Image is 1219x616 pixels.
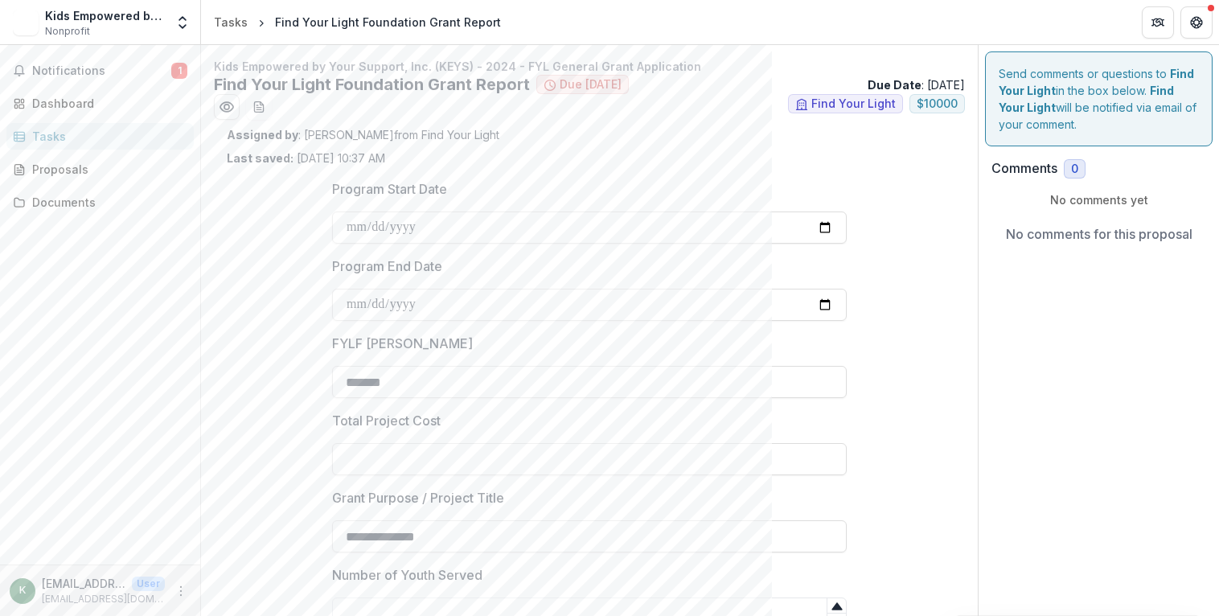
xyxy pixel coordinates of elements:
a: Documents [6,189,194,216]
p: [DATE] 10:37 AM [227,150,385,166]
p: Grant Purpose / Project Title [332,488,504,507]
p: Kids Empowered by Your Support, Inc. (KEYS) - 2024 - FYL General Grant Application [214,58,965,75]
p: : [PERSON_NAME] from Find Your Light [227,126,952,143]
p: Total Project Cost [332,411,441,430]
button: More [171,581,191,601]
div: kscott@keysmusic.org [19,585,26,596]
div: Kids Empowered by Your Support, Inc. [45,7,165,24]
div: Tasks [214,14,248,31]
span: 0 [1071,162,1078,176]
button: Get Help [1180,6,1213,39]
p: No comments for this proposal [1006,224,1192,244]
button: download-word-button [246,94,272,120]
div: Proposals [32,161,181,178]
div: Dashboard [32,95,181,112]
span: 1 [171,63,187,79]
a: Tasks [207,10,254,34]
span: Find Your Light [811,97,896,111]
h2: Comments [991,161,1057,176]
p: [EMAIL_ADDRESS][DOMAIN_NAME] [42,592,165,606]
p: [EMAIL_ADDRESS][DOMAIN_NAME] [42,575,125,592]
p: Number of Youth Served [332,565,482,585]
strong: Due Date [868,78,921,92]
span: Notifications [32,64,171,78]
strong: Last saved: [227,151,293,165]
p: User [132,577,165,591]
strong: Assigned by [227,128,298,142]
nav: breadcrumb [207,10,507,34]
p: Program End Date [332,257,442,276]
button: Preview b0aaa726-947b-4e3f-82d1-7e2a22605a6a.pdf [214,94,240,120]
span: Due [DATE] [560,78,622,92]
div: Documents [32,194,181,211]
div: Tasks [32,128,181,145]
button: Open entity switcher [171,6,194,39]
p: No comments yet [991,191,1206,208]
span: Nonprofit [45,24,90,39]
span: $ 10000 [917,97,958,111]
div: Send comments or questions to in the box below. will be notified via email of your comment. [985,51,1213,146]
h2: Find Your Light Foundation Grant Report [214,75,530,94]
p: : [DATE] [868,76,965,93]
div: Find Your Light Foundation Grant Report [275,14,501,31]
button: Partners [1142,6,1174,39]
button: Notifications1 [6,58,194,84]
p: FYLF [PERSON_NAME] [332,334,473,353]
p: Program Start Date [332,179,447,199]
a: Proposals [6,156,194,183]
a: Dashboard [6,90,194,117]
img: Kids Empowered by Your Support, Inc. [13,10,39,35]
a: Tasks [6,123,194,150]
